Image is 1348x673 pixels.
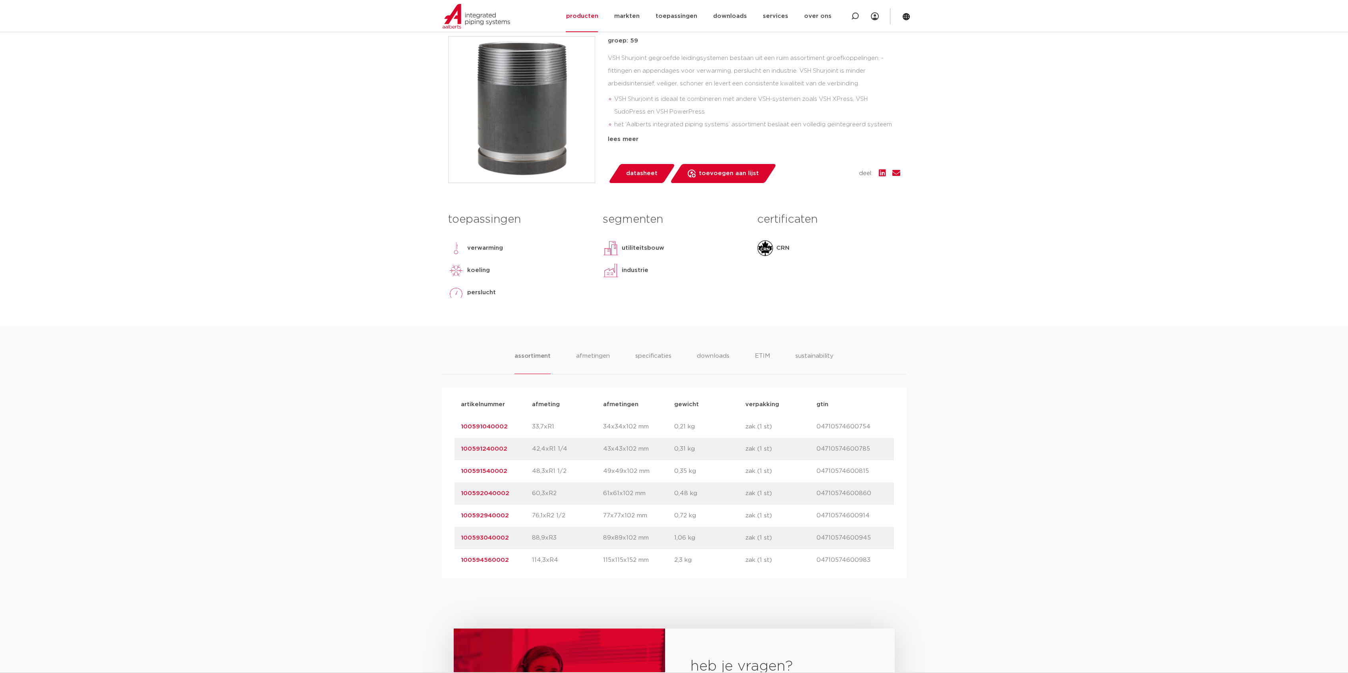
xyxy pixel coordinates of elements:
[461,513,509,519] a: 100592940002
[467,288,496,297] p: perslucht
[674,489,745,498] p: 0,48 kg
[674,511,745,521] p: 0,72 kg
[608,164,675,183] a: datasheet
[448,240,464,256] img: verwarming
[576,351,610,374] li: afmetingen
[448,212,591,228] h3: toepassingen
[608,135,900,144] div: lees meer
[461,400,532,409] p: artikelnummer
[635,351,671,374] li: specificaties
[448,285,464,301] img: perslucht
[608,52,900,131] div: VSH Shurjoint gegroefde leidingsystemen bestaan uit een ruim assortiment groefkoppelingen, -fitti...
[532,555,603,565] p: 114,3xR4
[757,240,773,256] img: CRN
[622,243,664,253] p: utiliteitsbouw
[745,400,816,409] p: verpakking
[674,467,745,476] p: 0,35 kg
[603,444,674,454] p: 43x43x102 mm
[461,424,508,430] a: 100591040002
[603,489,674,498] p: 61x61x102 mm
[816,422,888,432] p: 04710574600754
[757,212,900,228] h3: certificaten
[449,37,595,183] img: Product Image for VSH Shurjoint overgangsnippel (groef x buitendraad)
[448,262,464,278] img: koeling
[816,489,888,498] p: 04710574600860
[532,489,603,498] p: 60,3xR2
[514,351,551,374] li: assortiment
[467,243,503,253] p: verwarming
[755,351,770,374] li: ETIM
[461,490,509,496] a: 100592040002
[674,422,745,432] p: 0,21 kg
[461,557,509,563] a: 100594560002
[608,36,900,46] p: groep: 59
[603,212,745,228] h3: segmenten
[795,351,834,374] li: sustainability
[461,468,507,474] a: 100591540002
[674,555,745,565] p: 2,3 kg
[745,467,816,476] p: zak (1 st)
[603,400,674,409] p: afmetingen
[603,422,674,432] p: 34x34x102 mm
[626,167,658,180] span: datasheet
[745,555,816,565] p: zak (1 st)
[532,511,603,521] p: 76,1xR2 1/2
[816,555,888,565] p: 04710574600983
[816,444,888,454] p: 04710574600785
[603,467,674,476] p: 49x49x102 mm
[816,400,888,409] p: gtin
[532,533,603,543] p: 88,9xR3
[614,118,900,144] li: het ‘Aalberts integrated piping systems’ assortiment beslaat een volledig geïntegreerd systeem va...
[745,511,816,521] p: zak (1 st)
[816,467,888,476] p: 04710574600815
[603,240,619,256] img: utiliteitsbouw
[467,266,490,275] p: koeling
[603,533,674,543] p: 89x89x102 mm
[816,533,888,543] p: 04710574600945
[699,167,759,180] span: toevoegen aan lijst
[674,444,745,454] p: 0,31 kg
[461,446,507,452] a: 100591240002
[745,422,816,432] p: zak (1 st)
[532,400,603,409] p: afmeting
[674,533,745,543] p: 1,06 kg
[532,422,603,432] p: 33,7xR1
[776,243,789,253] p: CRN
[532,467,603,476] p: 48,3xR1 1/2
[697,351,729,374] li: downloads
[745,533,816,543] p: zak (1 st)
[603,511,674,521] p: 77x77x102 mm
[745,444,816,454] p: zak (1 st)
[603,262,619,278] img: industrie
[674,400,745,409] p: gewicht
[614,93,900,118] li: VSH Shurjoint is ideaal te combineren met andere VSH-systemen zoals VSH XPress, VSH SudoPress en ...
[622,266,648,275] p: industrie
[745,489,816,498] p: zak (1 st)
[859,169,872,178] span: deel:
[816,511,888,521] p: 04710574600914
[603,555,674,565] p: 115x115x152 mm
[461,535,509,541] a: 100593040002
[532,444,603,454] p: 42,4xR1 1/4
